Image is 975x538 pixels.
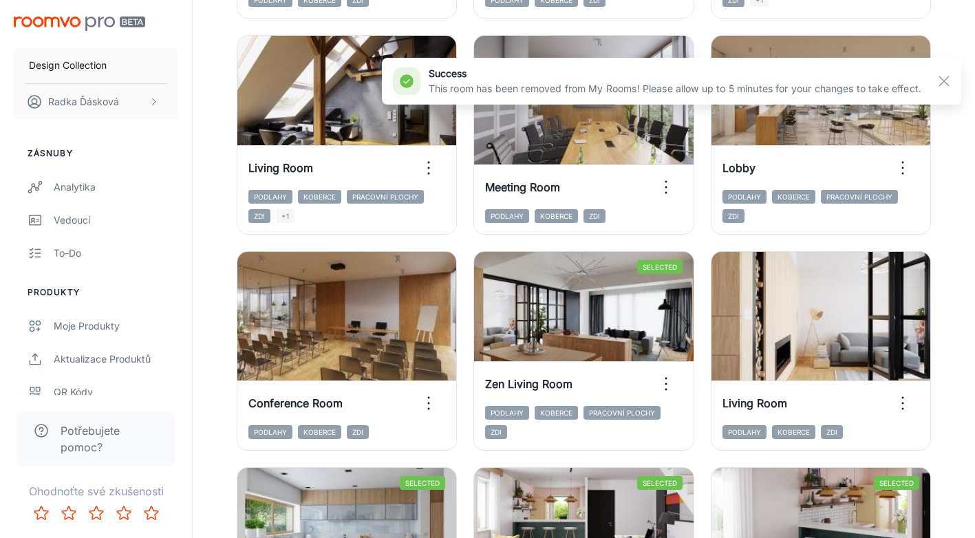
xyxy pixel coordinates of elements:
span: Selected [874,476,919,490]
span: Koberce [535,406,578,420]
div: Moje produkty [54,319,178,334]
span: Selected [400,476,445,490]
h6: Conference Room [248,395,343,411]
span: Koberce [298,425,341,439]
button: Design Collection [14,47,178,83]
h6: Meeting Room [485,179,560,195]
span: Pracovní plochy [347,190,424,204]
span: Zdi [485,425,507,439]
button: Rate 2 star [55,499,83,527]
span: Podlahy [248,425,292,439]
span: Podlahy [485,209,529,223]
span: Selected [637,260,683,274]
div: QR kódy [54,385,178,400]
span: Pracovní plochy [821,190,898,204]
h6: Living Room [248,160,313,176]
div: Aktualizace produktů [54,352,178,367]
button: Rate 4 star [110,499,138,527]
span: Selected [637,476,683,490]
button: Rate 1 star [28,499,55,527]
span: Zdi [347,425,369,439]
button: Rate 3 star [83,499,110,527]
span: +1 [276,209,294,223]
span: Podlahy [248,190,292,204]
span: Podlahy [722,425,767,439]
span: Zdi [722,209,744,223]
p: Design Collection [29,58,107,73]
span: Koberce [772,190,815,204]
span: Pracovní plochy [583,406,661,420]
div: To-do [54,246,178,261]
span: Koberce [535,209,578,223]
p: Radka Ďásková [48,94,119,109]
span: Koberce [772,425,815,439]
h6: Zen Living Room [485,376,572,392]
span: Zdi [821,425,843,439]
img: Roomvo PRO Beta [14,17,145,31]
h6: Living Room [722,395,787,411]
span: Koberce [298,190,341,204]
span: Podlahy [485,406,529,420]
span: Potřebujete pomoc? [61,422,159,455]
button: Radka Ďásková [14,84,178,120]
span: Zdi [583,209,606,223]
h6: Lobby [722,160,756,176]
h6: success [429,66,921,81]
p: Ohodnoťte své zkušenosti [11,483,181,499]
div: Vedoucí [54,213,178,228]
p: This room has been removed from My Rooms! Please allow up to 5 minutes for your changes to take e... [429,81,921,96]
span: Podlahy [722,190,767,204]
button: Rate 5 star [138,499,165,527]
div: Analytika [54,180,178,195]
span: Zdi [248,209,270,223]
